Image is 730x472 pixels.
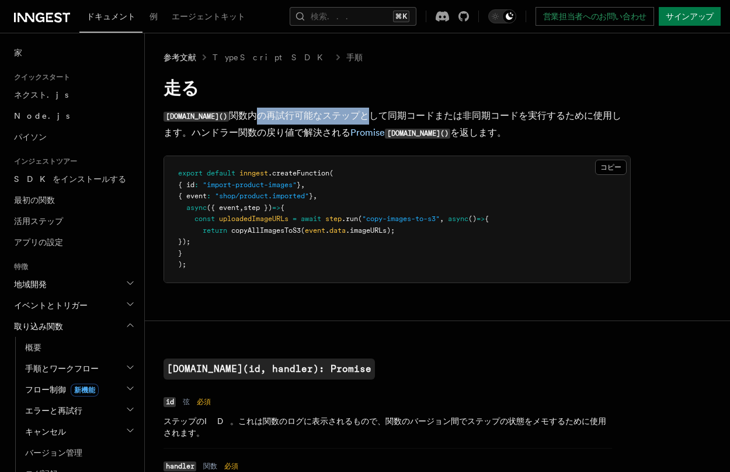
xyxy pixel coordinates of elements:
button: 手順とワークフロー [20,358,137,379]
span: step [325,215,342,223]
font: サインアップ [666,12,714,21]
font: 最初の関数 [14,195,55,205]
span: , [301,181,305,189]
span: const [194,215,215,223]
a: 例 [142,4,165,32]
a: アプリの設定 [9,232,137,253]
font: アプリの設定 [14,237,63,247]
span: : [207,192,211,200]
code: [DOMAIN_NAME]() [164,112,229,122]
a: 家 [9,42,137,63]
span: ( [358,215,362,223]
span: await [301,215,321,223]
span: , [313,192,317,200]
span: = [293,215,297,223]
font: 営業担当者へのお問い合わせ [543,12,646,21]
a: バージョン管理 [20,442,137,463]
a: 最初の関数 [9,190,137,211]
a: 概要 [20,337,137,358]
button: キャンセル [20,421,137,442]
font: 弦 [183,398,190,406]
span: } [297,181,301,189]
button: 地域開発 [9,274,137,295]
a: サインアップ [659,7,721,26]
span: } [178,249,182,257]
a: ドキュメント [79,4,142,33]
span: .run [342,215,358,223]
font: イベントとトリガー [14,301,88,310]
span: ( [301,226,305,235]
span: async [186,204,207,212]
a: 手順 [346,51,363,63]
font: 手順 [346,53,363,62]
a: Node.js [9,105,137,126]
font: 必須 [197,398,211,406]
font: を返します。 [450,127,506,138]
span: }); [178,237,190,246]
code: handler [164,461,196,471]
font: 活用ステップ [14,216,63,226]
font: 必須 [224,462,238,470]
span: : [194,181,199,189]
font: インジェストツアー [14,157,77,166]
span: , [239,204,244,212]
a: SDKをインストールする [9,168,137,190]
button: イベントとトリガー [9,295,137,316]
span: .imageURLs); [346,226,395,235]
font: 走る [164,77,199,98]
a: [DOMAIN_NAME](id, handler): Promise [164,359,375,380]
font: 取り込み関数 [14,322,63,331]
span: () [468,215,477,223]
span: "copy-images-to-s3" [362,215,440,223]
font: 手順とワークフロー [25,364,99,373]
span: => [272,204,280,212]
a: ネクスト.js [9,84,137,105]
font: ネクスト.js [14,90,68,99]
font: SDKをインストールする [14,174,126,184]
font: パイソン [14,132,47,142]
code: [DOMAIN_NAME]() [385,129,450,139]
font: キャンセル [25,427,66,436]
span: { id [178,181,194,189]
font: エラーと再試行 [25,406,82,415]
span: { [485,215,489,223]
span: default [207,169,235,177]
span: step }) [244,204,272,212]
font: ステップのID。これは関数のログに表示されるもので、関数のバージョン間でステップの状態をメモするために使用されます。 [164,416,606,437]
font: 新機能 [74,386,95,394]
font: クイックスタート [14,73,70,81]
span: .createFunction [268,169,329,177]
span: } [309,192,313,200]
a: Promise [350,127,385,138]
button: 取り込み関数 [9,316,137,337]
font: 特徴 [14,263,28,271]
a: TypeScript SDK [213,51,330,63]
span: data [329,226,346,235]
font: Node.js [14,111,69,120]
span: , [440,215,444,223]
font: 関数内の再試行可能なステップとして同期コードまたは非同期コードを実行するために [229,110,593,121]
span: uploadedImageURLs [219,215,288,223]
span: export [178,169,203,177]
a: 活用ステップ [9,211,137,232]
span: event [305,226,325,235]
span: async [448,215,468,223]
span: . [325,226,329,235]
font: 関数 [203,462,217,470]
font: 例 [150,12,158,21]
button: ダークモードを切り替える [488,9,516,23]
span: ({ event [207,204,239,212]
span: "import-product-images" [203,181,297,189]
code: id [164,397,176,407]
font: 参考文献 [164,53,196,62]
button: フロー制御新機能 [20,379,137,400]
font: 検索... [311,12,355,21]
span: return [203,226,227,235]
a: エージェントキット [165,4,252,32]
span: copyAllImagesToS3 [231,226,301,235]
span: ( [329,169,333,177]
button: コピー [595,160,627,175]
span: "shop/product.imported" [215,192,309,200]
